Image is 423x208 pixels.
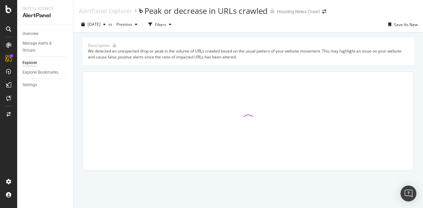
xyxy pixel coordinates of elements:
[277,8,320,15] div: Housing News Crawl
[79,7,132,15] a: AlertPanel Explorer
[22,59,37,66] div: Explorer
[114,21,132,27] span: Previous
[88,43,110,48] div: Description:
[22,5,68,12] div: Intelligence
[22,59,68,66] a: Explorer
[108,21,114,27] span: vs
[22,82,37,88] div: Settings
[114,19,140,30] button: Previous
[22,82,68,88] a: Settings
[22,40,62,54] div: Manage Alerts & Groups
[88,48,408,59] div: We detected an unexpected drop or peak in the volume of URLs crawled based on the usual pattern o...
[401,186,416,201] div: Open Intercom Messenger
[144,5,268,17] div: Peak or decrease in URLs crawled
[22,12,68,19] div: AlertPanel
[88,21,100,27] span: 2025 Aug. 11th
[386,19,418,30] button: Save As New
[322,9,326,14] div: arrow-right-arrow-left
[394,22,418,27] div: Save As New
[22,30,68,37] a: Overview
[155,22,166,27] div: Filters
[22,40,68,54] a: Manage Alerts & Groups
[22,30,38,37] div: Overview
[146,19,174,30] button: Filters
[79,19,108,30] button: [DATE]
[22,69,68,76] a: Explorer Bookmarks
[22,69,58,76] div: Explorer Bookmarks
